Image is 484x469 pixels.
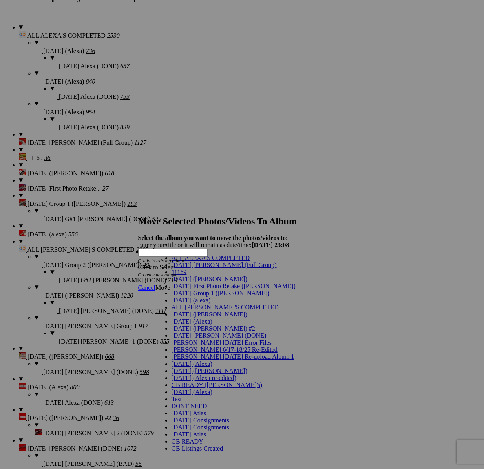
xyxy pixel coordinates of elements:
[138,272,177,278] i: Or
[143,258,184,264] a: add to existing album
[138,242,346,249] div: Enter your title or it will remain as date/time:
[143,272,176,278] a: create new album
[252,242,289,248] b: [DATE] 23:08
[138,234,288,241] strong: Select the album you want to move the photos/videos to:
[138,264,175,271] span: Click to Select
[138,258,184,264] i: Or
[138,284,155,291] a: Cancel
[155,284,170,291] span: Move
[138,216,346,227] h2: Move Selected Photos/Videos To Album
